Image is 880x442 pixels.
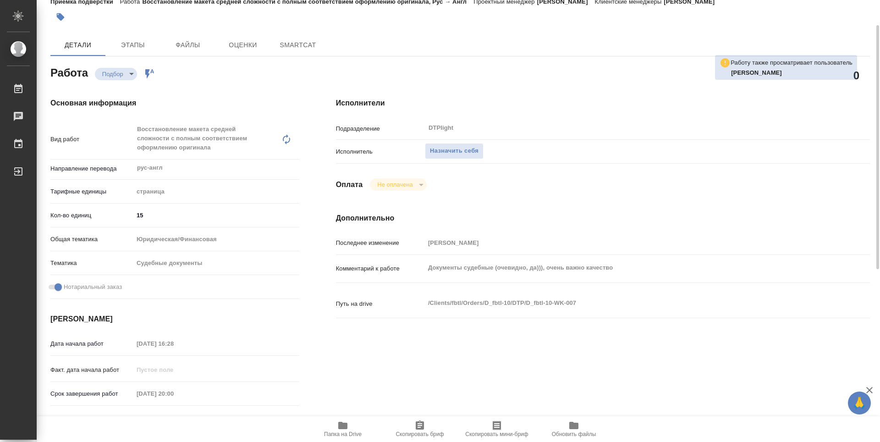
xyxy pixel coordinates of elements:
[50,259,133,268] p: Тематика
[425,295,825,311] textarea: /Clients/fbtl/Orders/D_fbtl-10/DTP/D_fbtl-10-WK-007
[324,431,362,437] span: Папка на Drive
[50,187,133,196] p: Тарифные единицы
[133,387,214,400] input: Пустое поле
[336,179,363,190] h4: Оплата
[133,363,214,376] input: Пустое поле
[731,69,782,76] b: [PERSON_NAME]
[50,235,133,244] p: Общая тематика
[381,416,458,442] button: Скопировать бриф
[50,365,133,375] p: Факт. дата начала работ
[336,147,425,156] p: Исполнитель
[50,7,71,27] button: Добавить тэг
[133,232,299,247] div: Юридическая/Финансовая
[50,98,299,109] h4: Основная информация
[50,339,133,348] p: Дата начала работ
[852,393,867,413] span: 🙏
[50,314,299,325] h4: [PERSON_NAME]
[396,431,444,437] span: Скопировать бриф
[336,299,425,309] p: Путь на drive
[425,236,825,249] input: Пустое поле
[336,264,425,273] p: Комментарий к работе
[425,143,484,159] button: Назначить себя
[535,416,612,442] button: Обновить файлы
[50,135,133,144] p: Вид работ
[425,260,825,276] textarea: Документы судебные (очевидно, да))), очень важно качество
[430,146,478,156] span: Назначить себя
[95,68,137,80] div: Подбор
[221,39,265,51] span: Оценки
[99,70,126,78] button: Подбор
[370,178,426,191] div: Подбор
[50,164,133,173] p: Направление перевода
[50,389,133,398] p: Срок завершения работ
[56,39,100,51] span: Детали
[50,64,88,80] h2: Работа
[276,39,320,51] span: SmartCat
[336,213,870,224] h4: Дополнительно
[552,431,596,437] span: Обновить файлы
[731,58,852,67] p: Работу также просматривает пользователь
[336,98,870,109] h4: Исполнители
[374,181,415,188] button: Не оплачена
[166,39,210,51] span: Файлы
[458,416,535,442] button: Скопировать мини-бриф
[50,211,133,220] p: Кол-во единиц
[336,124,425,133] p: Подразделение
[133,337,214,350] input: Пустое поле
[848,392,871,414] button: 🙏
[64,282,122,292] span: Нотариальный заказ
[336,238,425,248] p: Последнее изменение
[133,255,299,271] div: Судебные документы
[111,39,155,51] span: Этапы
[133,184,299,199] div: страница
[304,416,381,442] button: Папка на Drive
[465,431,528,437] span: Скопировать мини-бриф
[731,68,852,77] p: Арсеньева Вера
[133,209,299,222] input: ✎ Введи что-нибудь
